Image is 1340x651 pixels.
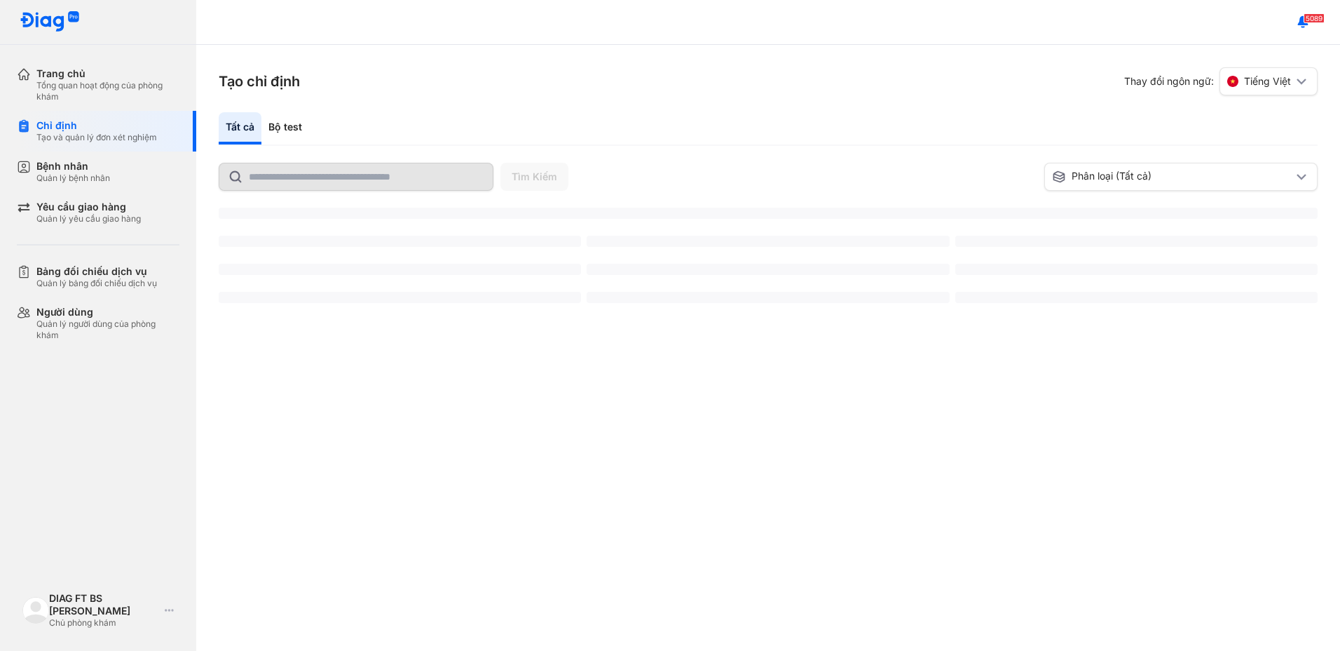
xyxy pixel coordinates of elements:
div: Quản lý người dùng của phòng khám [36,318,179,341]
span: ‌ [587,264,949,275]
span: ‌ [587,236,949,247]
div: Yêu cầu giao hàng [36,201,141,213]
div: Bảng đối chiếu dịch vụ [36,265,157,278]
span: ‌ [955,292,1318,303]
span: ‌ [219,208,1318,219]
div: Chỉ định [36,119,157,132]
h3: Tạo chỉ định [219,72,300,91]
span: ‌ [219,292,581,303]
span: 5089 [1304,13,1325,23]
div: Quản lý bảng đối chiếu dịch vụ [36,278,157,289]
div: Chủ phòng khám [49,617,159,629]
span: ‌ [587,292,949,303]
div: Người dùng [36,306,179,318]
button: Tìm Kiếm [500,163,568,191]
div: DIAG FT BS [PERSON_NAME] [49,592,159,617]
div: Quản lý yêu cầu giao hàng [36,213,141,224]
div: Bộ test [261,112,309,145]
div: Tổng quan hoạt động của phòng khám [36,80,179,102]
span: ‌ [219,264,581,275]
div: Tạo và quản lý đơn xét nghiệm [36,132,157,143]
img: logo [22,597,49,624]
div: Trang chủ [36,67,179,80]
span: ‌ [955,236,1318,247]
div: Thay đổi ngôn ngữ: [1124,67,1318,95]
div: Bệnh nhân [36,160,110,173]
img: logo [20,11,80,33]
div: Quản lý bệnh nhân [36,173,110,184]
span: ‌ [219,236,581,247]
div: Tất cả [219,112,261,145]
span: ‌ [955,264,1318,275]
